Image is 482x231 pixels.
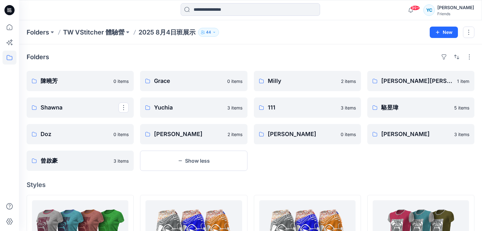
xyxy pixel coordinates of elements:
p: Grace [154,77,223,85]
p: 0 items [227,78,242,84]
a: 曾啟豪3 items [27,151,134,171]
a: [PERSON_NAME][PERSON_NAME]1 item [367,71,474,91]
a: [PERSON_NAME]2 items [140,124,247,144]
p: 0 items [341,131,356,138]
p: 5 items [454,104,469,111]
p: 3 items [454,131,469,138]
p: 曾啟豪 [41,156,110,165]
a: Shawna [27,97,134,118]
p: 3 items [113,158,129,164]
a: Milly2 items [254,71,361,91]
p: 2 items [341,78,356,84]
h4: Folders [27,53,49,61]
p: Yuchia [154,103,223,112]
a: Yuchia3 items [140,97,247,118]
p: 3 items [341,104,356,111]
a: 駱昱瑋5 items [367,97,474,118]
p: [PERSON_NAME][PERSON_NAME] [381,77,453,85]
a: TW VStitcher 體驗營 [63,28,125,37]
p: Doz [41,130,110,139]
a: [PERSON_NAME]0 items [254,124,361,144]
button: New [430,27,458,38]
p: [PERSON_NAME] [381,130,450,139]
button: Show less [140,151,247,171]
a: Doz0 items [27,124,134,144]
div: YC [423,4,435,16]
p: 2 items [228,131,242,138]
p: 111 [268,103,337,112]
a: Folders [27,28,49,37]
p: 1 item [457,78,469,84]
p: [PERSON_NAME] [268,130,337,139]
div: [PERSON_NAME] [437,4,474,11]
p: Shawna [41,103,119,112]
p: [PERSON_NAME] [154,130,223,139]
p: 3 items [227,104,242,111]
a: 陳曉芳0 items [27,71,134,91]
a: 1113 items [254,97,361,118]
a: [PERSON_NAME]3 items [367,124,474,144]
p: 陳曉芳 [41,77,110,85]
p: 44 [206,29,211,36]
div: Friends [437,11,474,16]
a: Grace0 items [140,71,247,91]
button: 44 [198,28,219,37]
p: 0 items [113,131,129,138]
h4: Styles [27,181,474,189]
p: 駱昱瑋 [381,103,450,112]
p: 2025 8月4日班展示 [138,28,196,37]
span: 99+ [410,5,420,10]
p: 0 items [113,78,129,84]
p: Milly [268,77,337,85]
